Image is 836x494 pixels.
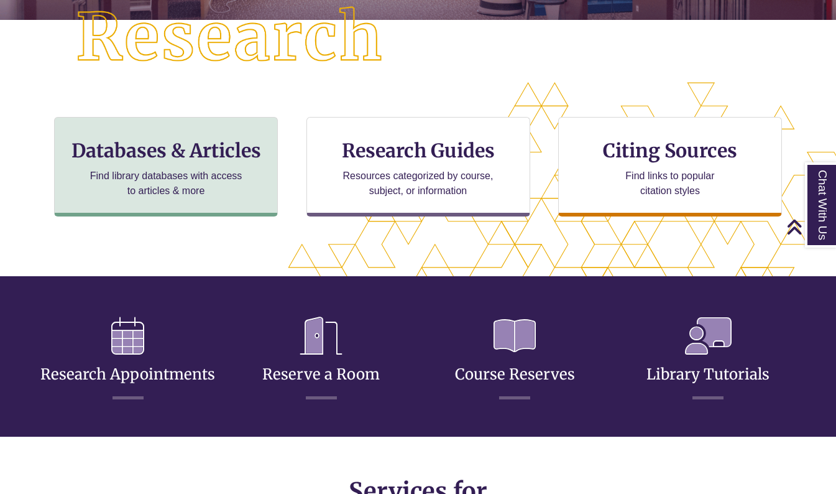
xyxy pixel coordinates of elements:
[646,335,769,384] a: Library Tutorials
[786,218,833,235] a: Back to Top
[65,139,267,162] h3: Databases & Articles
[85,169,247,198] p: Find library databases with access to articles & more
[594,139,746,162] h3: Citing Sources
[40,335,215,384] a: Research Appointments
[262,335,380,384] a: Reserve a Room
[54,117,278,217] a: Databases & Articles Find library databases with access to articles & more
[455,335,575,384] a: Course Reserves
[306,117,530,217] a: Research Guides Resources categorized by course, subject, or information
[317,139,520,162] h3: Research Guides
[558,117,782,217] a: Citing Sources Find links to popular citation styles
[337,169,499,198] p: Resources categorized by course, subject, or information
[609,169,730,198] p: Find links to popular citation styles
